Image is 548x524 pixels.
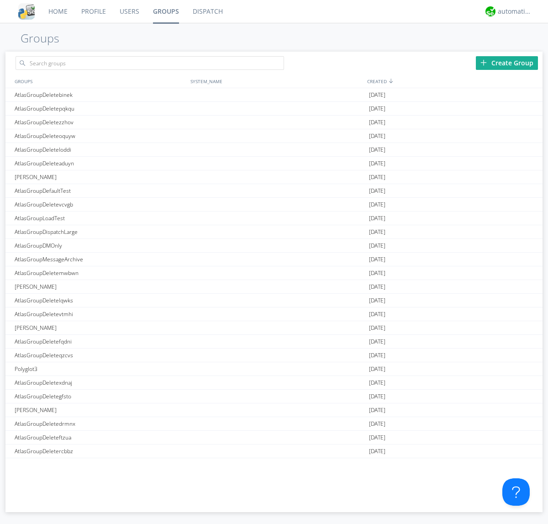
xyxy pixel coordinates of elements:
a: AtlasGroupDeletehlpaj[DATE] [5,458,543,472]
span: [DATE] [369,239,385,253]
img: plus.svg [480,59,487,66]
img: d2d01cd9b4174d08988066c6d424eccd [485,6,495,16]
span: [DATE] [369,198,385,212]
div: Polyglot3 [12,362,188,376]
a: AtlasGroupDeletelqwks[DATE] [5,294,543,307]
div: AtlasGroupDeletepqkqu [12,102,188,115]
div: AtlasGroupDeletebinek [12,88,188,101]
div: AtlasGroupDeleteqzcvs [12,349,188,362]
a: AtlasGroupDeletepqkqu[DATE] [5,102,543,116]
span: [DATE] [369,116,385,129]
div: AtlasGroupDeleteaduyn [12,157,188,170]
a: AtlasGroupDeletercbbz[DATE] [5,445,543,458]
a: AtlasGroupDeletemwbwn[DATE] [5,266,543,280]
a: AtlasGroupDeletevtmhi[DATE] [5,307,543,321]
div: GROUPS [12,74,186,88]
div: Create Group [476,56,538,70]
a: AtlasGroupDispatchLarge[DATE] [5,225,543,239]
div: AtlasGroupDeletedrmnx [12,417,188,430]
span: [DATE] [369,445,385,458]
a: AtlasGroupDeleteftzua[DATE] [5,431,543,445]
a: AtlasGroupDeleteqzcvs[DATE] [5,349,543,362]
a: [PERSON_NAME][DATE] [5,170,543,184]
a: AtlasGroupDeletebinek[DATE] [5,88,543,102]
a: AtlasGroupDeletedrmnx[DATE] [5,417,543,431]
div: SYSTEM_NAME [188,74,365,88]
span: [DATE] [369,458,385,472]
div: automation+atlas [498,7,532,16]
div: AtlasGroupDeletelqwks [12,294,188,307]
a: AtlasGroupDMOnly[DATE] [5,239,543,253]
div: AtlasGroupDispatchLarge [12,225,188,238]
span: [DATE] [369,362,385,376]
span: [DATE] [369,376,385,390]
span: [DATE] [369,335,385,349]
span: [DATE] [369,307,385,321]
span: [DATE] [369,431,385,445]
span: [DATE] [369,417,385,431]
span: [DATE] [369,88,385,102]
div: AtlasGroupMessageArchive [12,253,188,266]
div: AtlasGroupDeleteloddi [12,143,188,156]
div: [PERSON_NAME] [12,170,188,184]
div: AtlasGroupDMOnly [12,239,188,252]
div: AtlasGroupDeletevcvgb [12,198,188,211]
span: [DATE] [369,143,385,157]
a: [PERSON_NAME][DATE] [5,403,543,417]
iframe: Toggle Customer Support [502,478,530,506]
div: [PERSON_NAME] [12,403,188,417]
span: [DATE] [369,390,385,403]
a: AtlasGroupMessageArchive[DATE] [5,253,543,266]
a: [PERSON_NAME][DATE] [5,321,543,335]
span: [DATE] [369,170,385,184]
div: AtlasGroupLoadTest [12,212,188,225]
a: AtlasGroupDeleteaduyn[DATE] [5,157,543,170]
div: AtlasGroupDeleteoquyw [12,129,188,143]
a: AtlasGroupDeleteoquyw[DATE] [5,129,543,143]
a: AtlasGroupDeletevcvgb[DATE] [5,198,543,212]
a: AtlasGroupDeletefqdni[DATE] [5,335,543,349]
a: AtlasGroupLoadTest[DATE] [5,212,543,225]
span: [DATE] [369,184,385,198]
a: AtlasGroupDeletexdnaj[DATE] [5,376,543,390]
div: AtlasGroupDeletezzhov [12,116,188,129]
span: [DATE] [369,294,385,307]
span: [DATE] [369,280,385,294]
div: AtlasGroupDeletefqdni [12,335,188,348]
a: [PERSON_NAME][DATE] [5,280,543,294]
a: AtlasGroupDeletegfsto[DATE] [5,390,543,403]
span: [DATE] [369,403,385,417]
div: AtlasGroupDefaultTest [12,184,188,197]
div: [PERSON_NAME] [12,280,188,293]
div: AtlasGroupDeletehlpaj [12,458,188,471]
div: [PERSON_NAME] [12,321,188,334]
span: [DATE] [369,212,385,225]
div: CREATED [365,74,543,88]
div: AtlasGroupDeletegfsto [12,390,188,403]
a: AtlasGroupDeleteloddi[DATE] [5,143,543,157]
input: Search groups [16,56,284,70]
span: [DATE] [369,129,385,143]
a: Polyglot3[DATE] [5,362,543,376]
a: AtlasGroupDeletezzhov[DATE] [5,116,543,129]
span: [DATE] [369,102,385,116]
img: cddb5a64eb264b2086981ab96f4c1ba7 [18,3,35,20]
div: AtlasGroupDeletexdnaj [12,376,188,389]
div: AtlasGroupDeletevtmhi [12,307,188,321]
span: [DATE] [369,349,385,362]
a: AtlasGroupDefaultTest[DATE] [5,184,543,198]
span: [DATE] [369,321,385,335]
span: [DATE] [369,253,385,266]
div: AtlasGroupDeletemwbwn [12,266,188,280]
span: [DATE] [369,266,385,280]
div: AtlasGroupDeleteftzua [12,431,188,444]
span: [DATE] [369,225,385,239]
span: [DATE] [369,157,385,170]
div: AtlasGroupDeletercbbz [12,445,188,458]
